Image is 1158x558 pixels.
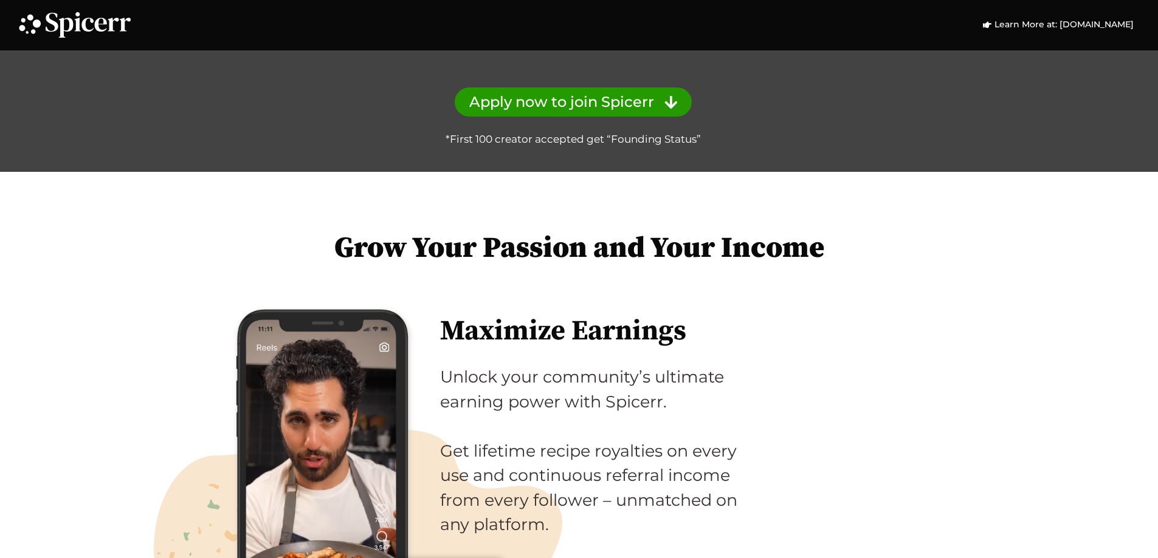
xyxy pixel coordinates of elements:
[455,87,692,117] a: Apply now to join Spicerr
[469,95,654,109] span: Apply now to join Spicerr
[334,230,824,267] b: Grow Your Passion and Your Income
[446,132,701,148] p: *First 100 creator accepted get “Founding Status”
[981,18,1134,31] a: Learn More at: [DOMAIN_NAME]
[440,365,759,537] div: Unlock your community’s ultimate earning power with Spicerr. Get lifetime recipe royalties on eve...
[440,316,759,347] h2: Maximize Earnings
[991,18,1134,31] span: Learn More at: [DOMAIN_NAME]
